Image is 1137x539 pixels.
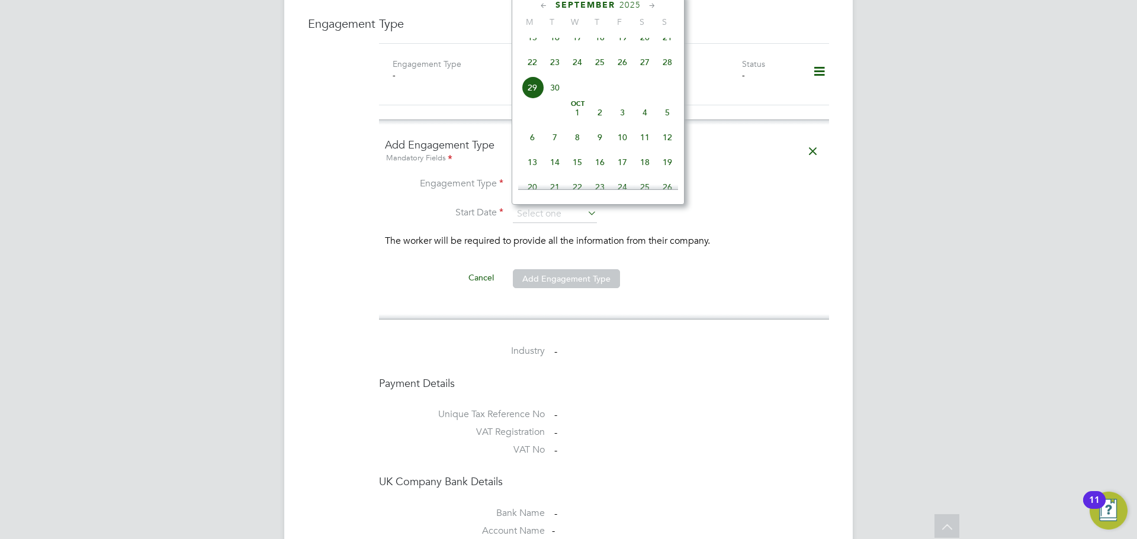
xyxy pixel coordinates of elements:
span: - [554,508,557,519]
div: - [632,70,742,80]
button: Cancel [459,268,503,287]
label: Bank Name [379,507,545,519]
span: 4 [634,101,656,124]
span: 27 [634,51,656,73]
span: T [586,17,608,27]
span: Oct [566,101,589,107]
button: Add Engagement Type [513,269,620,288]
span: 7 [544,126,566,149]
div: - [742,70,797,80]
label: Engagement Type [393,59,461,69]
span: 24 [611,176,634,198]
label: Engagement Type [385,177,503,190]
p: The worker will be required to provide all the information from their company. [385,235,823,247]
span: 1 [566,101,589,124]
span: 10 [611,126,634,149]
span: 6 [521,126,544,149]
span: 21 [544,176,566,198]
span: 12 [656,126,679,149]
span: F [608,17,631,27]
label: Industry [379,345,545,357]
h4: Add Engagement Type [385,138,823,164]
span: - [554,444,557,456]
label: VAT No [379,444,545,456]
span: 16 [544,26,566,49]
label: Account Name [379,525,545,537]
span: - [554,427,557,438]
span: 23 [589,176,611,198]
h4: Payment Details [379,376,829,390]
span: 14 [544,151,566,173]
span: 18 [589,26,611,49]
span: 17 [566,26,589,49]
span: 8 [566,126,589,149]
span: 9 [589,126,611,149]
span: 20 [521,176,544,198]
input: Select one [513,205,597,223]
span: 19 [656,151,679,173]
span: 26 [656,176,679,198]
span: 24 [566,51,589,73]
span: 25 [589,51,611,73]
span: 28 [656,51,679,73]
div: - [552,525,664,537]
span: 30 [544,76,566,99]
span: 15 [521,26,544,49]
span: 18 [634,151,656,173]
span: 5 [656,101,679,124]
span: 3 [611,101,634,124]
span: 26 [611,51,634,73]
button: Open Resource Center, 11 new notifications [1090,492,1128,530]
span: 17 [611,151,634,173]
span: 22 [566,176,589,198]
span: 23 [544,51,566,73]
label: Start Date [385,206,503,219]
h3: Engagement Type [308,16,829,31]
span: - [554,409,557,421]
span: T [541,17,563,27]
span: 21 [656,26,679,49]
div: - [393,70,503,80]
span: S [631,17,653,27]
span: 22 [521,51,544,73]
label: Unique Tax Reference No [379,408,545,421]
span: 13 [521,151,544,173]
span: 11 [634,126,656,149]
span: 19 [611,26,634,49]
span: 16 [589,151,611,173]
span: W [563,17,586,27]
span: 20 [634,26,656,49]
span: 2 [589,101,611,124]
label: Status [742,59,765,69]
label: VAT Registration [379,426,545,438]
span: - [554,346,557,357]
div: 11 [1089,500,1100,515]
span: S [653,17,676,27]
span: M [518,17,541,27]
h4: UK Company Bank Details [379,475,829,488]
span: 25 [634,176,656,198]
span: 15 [566,151,589,173]
div: Mandatory Fields [385,152,823,165]
span: 29 [521,76,544,99]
